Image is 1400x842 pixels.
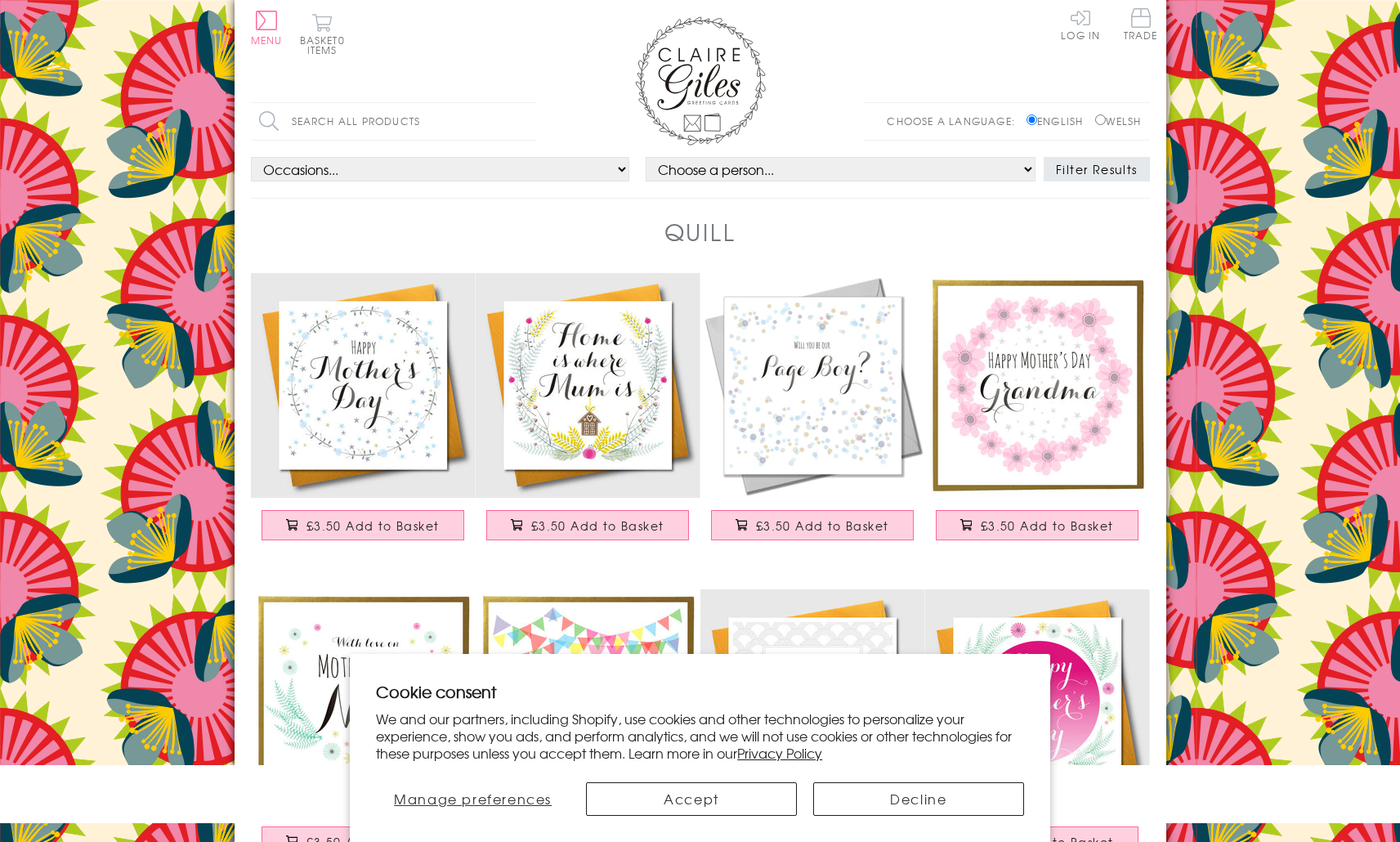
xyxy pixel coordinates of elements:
label: English [1027,114,1091,128]
a: Mother's Day Card, Home is where Mum is, Mum £3.50 Add to Basket [476,273,700,557]
img: Wedding Card, Dots, Will you be our Page Boy? [700,273,925,498]
span: Trade [1124,8,1158,40]
button: Basket0 items [300,13,345,55]
span: £3.50 Add to Basket [531,517,664,534]
span: Menu [251,33,283,47]
span: 0 items [307,33,345,57]
input: Welsh [1095,114,1106,125]
button: Filter Results [1044,157,1150,181]
button: £3.50 Add to Basket [711,510,914,540]
label: Welsh [1095,114,1142,128]
button: Menu [251,11,283,45]
input: Search [521,103,537,140]
button: Decline [813,782,1024,816]
button: Manage preferences [376,782,570,816]
p: We and our partners, including Shopify, use cookies and other technologies to personalize your ex... [376,710,1024,761]
input: English [1027,114,1037,125]
span: £3.50 Add to Basket [756,517,889,534]
img: Claire Giles Greetings Cards [635,16,766,146]
h1: Quill [664,215,736,249]
img: Mother's Day Card, Spring Flowers, Open [925,589,1150,814]
input: Search all products [251,103,537,140]
button: Accept [586,782,797,816]
a: Trade [1124,8,1158,43]
a: Wedding Card, Dots, Will you be our Page Boy? £3.50 Add to Basket [700,273,925,557]
p: Choose a language: [887,114,1023,128]
img: Mother's Day Card, Happy Mother's Day, Open [251,273,476,498]
img: Mother's Day Card, For Grandma, Grandma [925,273,1150,498]
span: Manage preferences [394,789,552,808]
a: Mother's Day Card, Happy Mother's Day, Open £3.50 Add to Basket [251,273,476,557]
a: Log In [1061,8,1100,40]
img: Mother's Day Card, Colourful Bunting, Open [476,589,700,814]
span: £3.50 Add to Basket [306,517,440,534]
img: Mother's Day Card, With love, Nan, Nan [251,589,476,814]
h2: Cookie consent [376,680,1024,703]
button: £3.50 Add to Basket [936,510,1138,540]
img: Mother's Day Card, Home is where Mum is, Mum [476,273,700,498]
img: Mother's Day Card, Pretty Pink Flower, Open [700,589,925,814]
button: £3.50 Add to Basket [262,510,464,540]
span: £3.50 Add to Basket [981,517,1114,534]
button: £3.50 Add to Basket [486,510,689,540]
a: Mother's Day Card, For Grandma, Grandma £3.50 Add to Basket [925,273,1150,557]
a: Privacy Policy [737,743,822,763]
